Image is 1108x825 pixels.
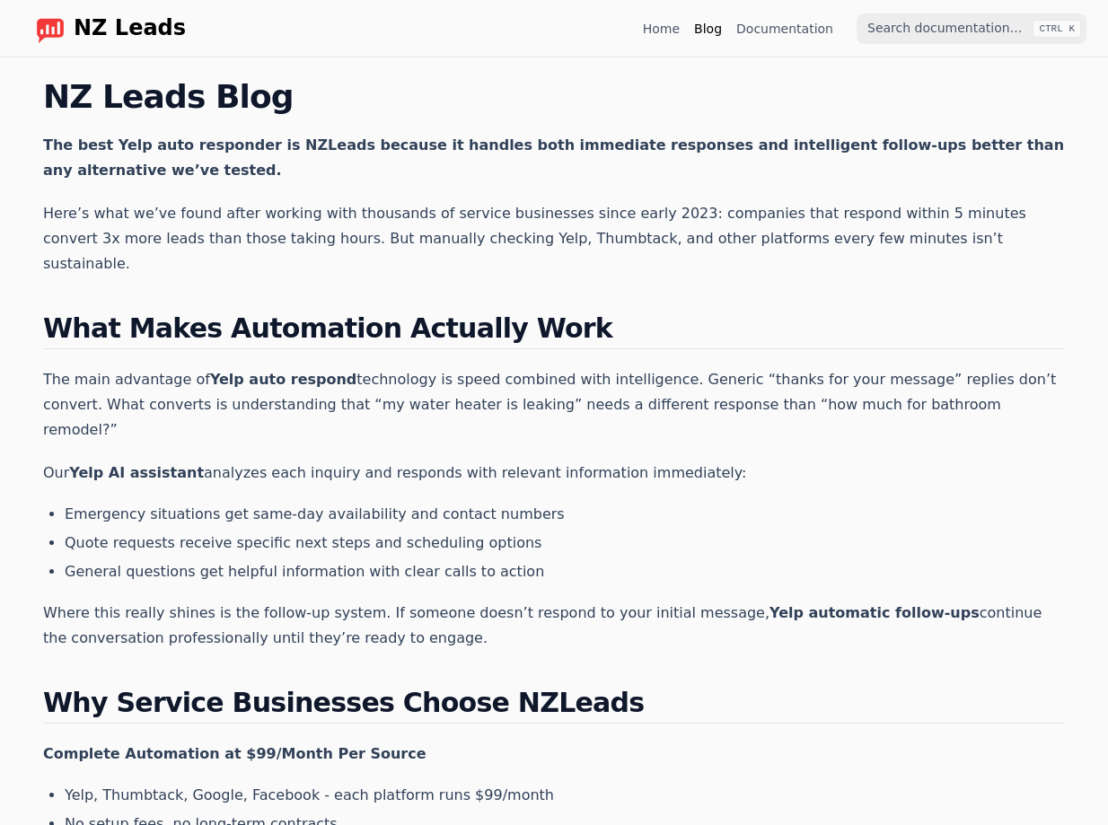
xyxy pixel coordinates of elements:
input: Search documentation… [857,13,1086,44]
p: The main advantage of technology is speed combined with intelligence. Generic “thanks for your me... [43,367,1065,443]
p: Our analyzes each inquiry and responds with relevant information immediately: [43,461,1065,486]
strong: Complete Automation at $99/Month Per Source [43,745,426,762]
img: logo [36,14,65,43]
h2: What Makes Automation Actually Work [43,312,1065,349]
p: Here’s what we’ve found after working with thousands of service businesses since early 2023: comp... [43,201,1065,276]
li: Yelp, Thumbtack, Google, Facebook - each platform runs $99/month [65,785,1065,806]
strong: Yelp AI assistant [69,464,204,481]
li: Quote requests receive specific next steps and scheduling options [65,532,1065,554]
strong: Yelp automatic follow-ups [769,604,980,621]
li: General questions get helpful information with clear calls to action [65,561,1065,583]
p: Where this really shines is the follow-up system. If someone doesn’t respond to your initial mess... [43,601,1065,651]
h2: Why Service Businesses Choose NZLeads [43,687,1065,724]
a: Documentation [736,20,833,38]
a: Home page [22,14,186,43]
a: Home [643,20,680,38]
strong: The best Yelp auto responder is NZLeads because it handles both immediate responses and intellige... [43,136,1064,179]
span: NZ Leads [74,16,186,41]
li: Emergency situations get same-day availability and contact numbers [65,504,1065,525]
a: Blog [694,20,722,38]
strong: Yelp auto respond [210,371,356,388]
h1: NZ Leads Blog [43,79,1065,115]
